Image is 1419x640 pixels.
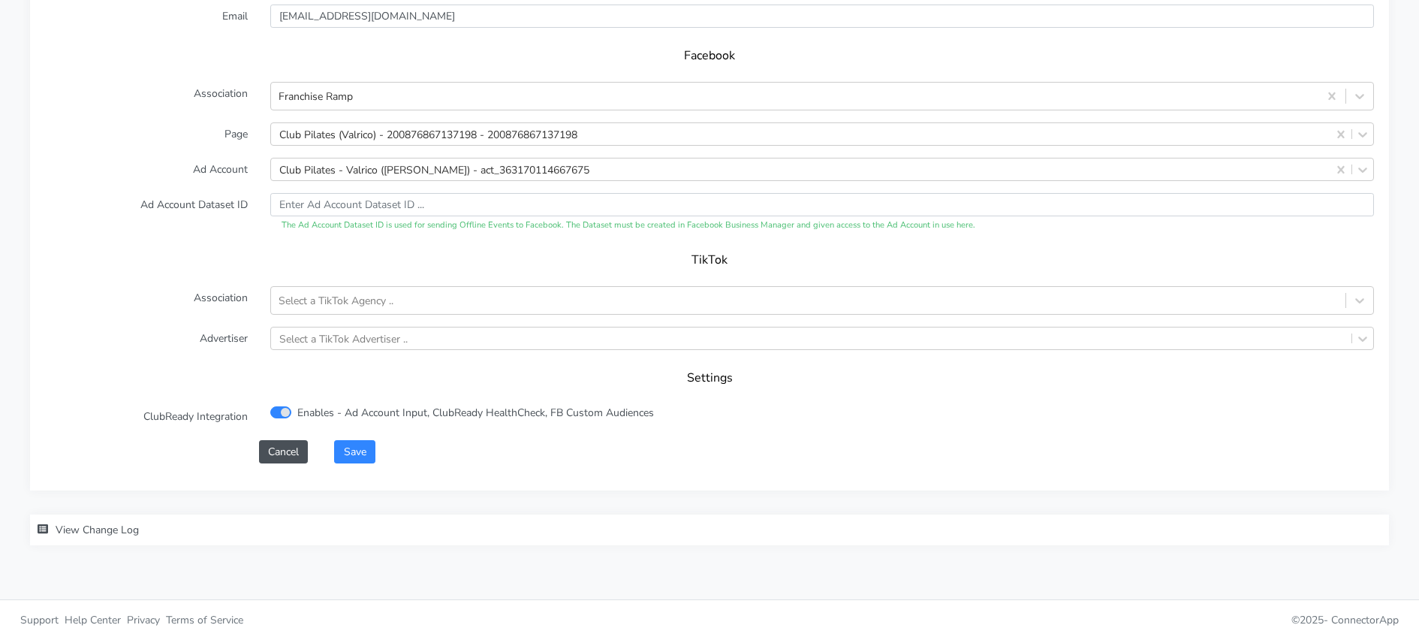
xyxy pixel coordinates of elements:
input: Enter Ad Account Dataset ID ... [270,193,1374,216]
span: Privacy [127,613,160,627]
div: Select a TikTok Agency .. [279,293,393,309]
label: Advertiser [34,327,259,350]
label: Page [34,122,259,146]
span: Support [20,613,59,627]
label: ClubReady Integration [34,405,259,428]
span: Terms of Service [166,613,243,627]
label: Association [34,82,259,110]
h5: Facebook [60,49,1359,63]
span: Help Center [65,613,121,627]
label: Association [34,286,259,315]
div: Club Pilates (Valrico) - 200876867137198 - 200876867137198 [279,126,577,142]
div: Club Pilates - Valrico ([PERSON_NAME]) - act_363170114667675 [279,162,589,177]
input: Enter Email ... [270,5,1374,28]
span: ConnectorApp [1331,613,1399,627]
p: © 2025 - [721,612,1399,628]
div: Franchise Ramp [279,89,353,104]
h5: TikTok [60,253,1359,267]
button: Cancel [259,440,308,463]
label: Ad Account [34,158,259,181]
label: Email [34,5,259,28]
button: Save [334,440,375,463]
span: View Change Log [56,523,139,537]
label: Enables - Ad Account Input, ClubReady HealthCheck, FB Custom Audiences [297,405,654,421]
div: The Ad Account Dataset ID is used for sending Offline Events to Facebook. The Dataset must be cre... [270,219,1374,232]
h5: Settings [60,371,1359,385]
div: Select a TikTok Advertiser .. [279,331,408,346]
label: Ad Account Dataset ID [34,193,259,232]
